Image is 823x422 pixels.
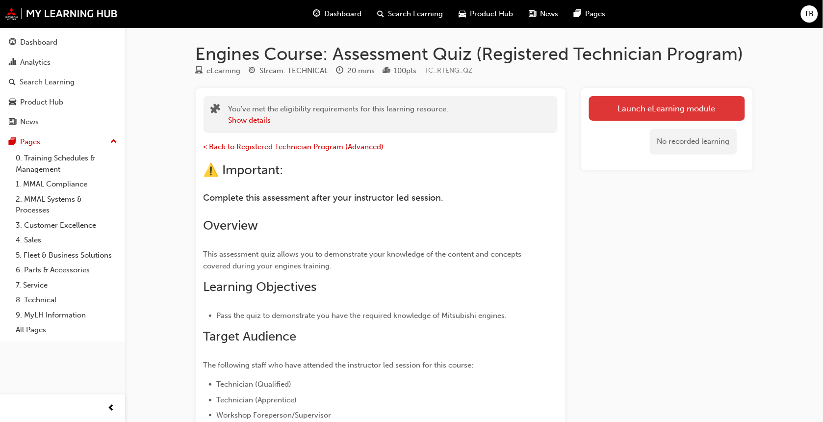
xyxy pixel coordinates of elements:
[336,67,344,76] span: clock-icon
[204,279,317,294] span: Learning Objectives
[229,115,271,126] button: Show details
[108,402,115,415] span: prev-icon
[540,8,559,20] span: News
[249,65,329,77] div: Stream
[459,8,466,20] span: car-icon
[110,135,117,148] span: up-icon
[586,8,606,20] span: Pages
[229,104,449,126] div: You've met the eligibility requirements for this learning resource.
[305,4,369,24] a: guage-iconDashboard
[9,58,16,67] span: chart-icon
[574,8,582,20] span: pages-icon
[20,116,39,128] div: News
[217,380,292,389] span: Technician (Qualified)
[451,4,521,24] a: car-iconProduct Hub
[336,65,375,77] div: Duration
[20,37,57,48] div: Dashboard
[12,218,121,233] a: 3. Customer Excellence
[12,308,121,323] a: 9. MyLH Information
[4,53,121,72] a: Analytics
[383,65,417,77] div: Points
[12,292,121,308] a: 8. Technical
[348,65,375,77] div: 20 mins
[4,31,121,133] button: DashboardAnalyticsSearch LearningProduct HubNews
[529,8,536,20] span: news-icon
[196,43,753,65] h1: Engines Course: Assessment Quiz (Registered Technician Program)
[313,8,320,20] span: guage-icon
[394,65,417,77] div: 100 pts
[207,65,241,77] div: eLearning
[4,93,121,111] a: Product Hub
[805,8,814,20] span: TB
[217,411,332,420] span: Workshop Foreperson/Supervisor
[324,8,361,20] span: Dashboard
[211,105,221,116] span: puzzle-icon
[196,67,203,76] span: learningResourceType_ELEARNING-icon
[20,97,63,108] div: Product Hub
[4,133,121,151] button: Pages
[589,96,745,121] a: Launch eLearning module
[801,5,818,23] button: TB
[521,4,566,24] a: news-iconNews
[249,67,256,76] span: target-icon
[4,33,121,52] a: Dashboard
[12,233,121,248] a: 4. Sales
[217,311,507,320] span: Pass the quiz to demonstrate you have the required knowledge of Mitsubishi engines.
[9,78,16,87] span: search-icon
[9,118,16,127] span: news-icon
[470,8,513,20] span: Product Hub
[20,77,75,88] div: Search Learning
[260,65,329,77] div: Stream: TECHNICAL
[9,138,16,147] span: pages-icon
[20,57,51,68] div: Analytics
[12,151,121,177] a: 0. Training Schedules & Management
[217,396,297,404] span: Technician (Apprentice)
[204,192,444,203] span: Complete this assessment after your instructor led session.
[9,98,16,107] span: car-icon
[204,218,258,233] span: Overview
[383,67,390,76] span: podium-icon
[12,248,121,263] a: 5. Fleet & Business Solutions
[204,329,297,344] span: Target Audience
[12,192,121,218] a: 2. MMAL Systems & Processes
[20,136,40,148] div: Pages
[369,4,451,24] a: search-iconSearch Learning
[566,4,614,24] a: pages-iconPages
[204,142,384,151] a: < Back to Registered Technician Program (Advanced)
[196,65,241,77] div: Type
[9,38,16,47] span: guage-icon
[377,8,384,20] span: search-icon
[12,322,121,338] a: All Pages
[4,113,121,131] a: News
[204,250,524,270] span: This assessment quiz allows you to demonstrate your knowledge of the content and concepts covered...
[12,278,121,293] a: 7. Service
[204,361,474,369] span: The following staff who have attended the instructor led session for this course:
[204,162,283,178] span: ⚠️ Important:
[12,263,121,278] a: 6. Parts & Accessories
[5,7,118,20] img: mmal
[4,73,121,91] a: Search Learning
[650,129,737,155] div: No recorded learning
[12,177,121,192] a: 1. MMAL Compliance
[425,66,473,75] span: Learning resource code
[388,8,443,20] span: Search Learning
